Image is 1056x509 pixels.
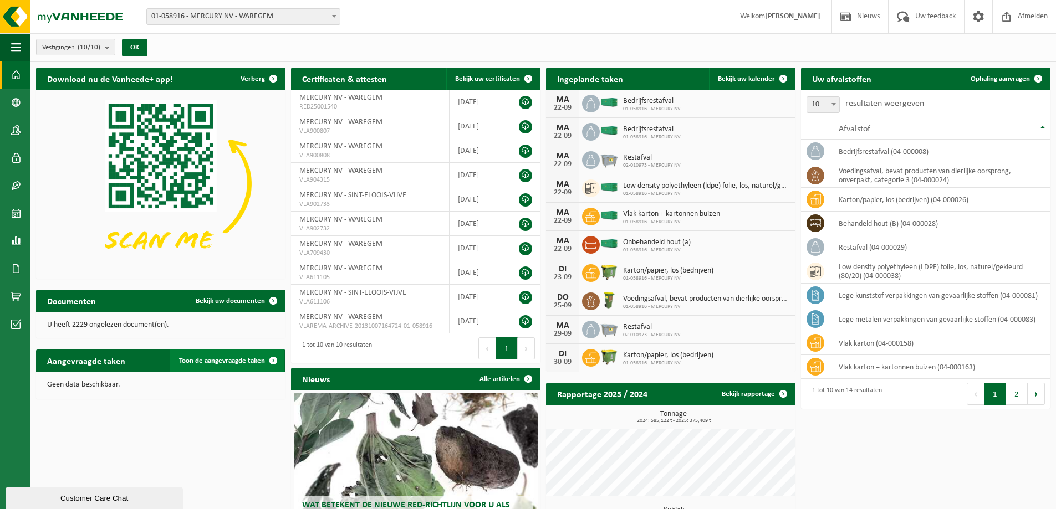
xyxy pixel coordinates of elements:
[299,151,441,160] span: VLA900808
[600,210,619,220] img: HK-XC-40-GN-00
[36,39,115,55] button: Vestigingen(10/10)
[1006,383,1028,405] button: 2
[830,284,1050,307] td: lege kunststof verpakkingen van gevaarlijke stoffen (04-000081)
[600,150,619,168] img: WB-2500-GAL-GY-01
[299,191,406,199] span: MERCURY NV - SINT-ELOOIS-VIJVE
[552,132,574,140] div: 22-09
[170,349,284,372] a: Toon de aangevraagde taken
[299,200,441,209] span: VLA902733
[623,351,713,360] span: Karton/papier, los (bedrijven)
[807,97,839,112] span: 10
[830,163,1050,188] td: voedingsafval, bevat producten van dierlijke oorsprong, onverpakt, categorie 3 (04-000024)
[623,219,720,225] span: 01-058916 - MERCURY NV
[830,235,1050,259] td: restafval (04-000029)
[623,191,790,197] span: 01-058916 - MERCURY NV
[709,68,794,90] a: Bekijk uw kalender
[552,236,574,245] div: MA
[623,275,713,282] span: 01-058916 - MERCURY NV
[299,224,441,233] span: VLA902732
[291,68,398,89] h2: Certificaten & attesten
[450,138,506,163] td: [DATE]
[36,290,107,311] h2: Documenten
[478,337,496,359] button: Previous
[600,239,619,249] img: HK-XC-40-GN-00
[839,125,870,133] span: Afvalstof
[623,106,681,112] span: 01-058916 - MERCURY NV
[807,382,882,406] div: 1 tot 10 van 14 resultaten
[299,264,382,273] span: MERCURY NV - WAREGEM
[600,319,619,338] img: WB-2500-GAL-GY-01
[450,212,506,236] td: [DATE]
[299,289,406,297] span: MERCURY NV - SINT-ELOOIS-VIJVE
[299,142,382,151] span: MERCURY NV - WAREGEM
[450,309,506,333] td: [DATE]
[830,331,1050,355] td: vlak karton (04-000158)
[984,383,1006,405] button: 1
[552,124,574,132] div: MA
[299,297,441,306] span: VLA611106
[299,215,382,224] span: MERCURY NV - WAREGEM
[552,274,574,281] div: 23-09
[713,383,794,405] a: Bekijk rapportage
[962,68,1049,90] a: Ophaling aanvragen
[187,290,284,312] a: Bekijk uw documenten
[196,297,265,305] span: Bekijk uw documenten
[299,167,382,175] span: MERCURY NV - WAREGEM
[552,189,574,197] div: 22-09
[496,337,518,359] button: 1
[623,323,681,332] span: Restafval
[623,247,691,254] span: 01-058916 - MERCURY NV
[455,75,520,83] span: Bekijk uw certificaten
[623,266,713,275] span: Karton/papier, los (bedrijven)
[830,259,1050,284] td: low density polyethyleen (LDPE) folie, los, naturel/gekleurd (80/20) (04-000038)
[552,95,574,104] div: MA
[146,8,340,25] span: 01-058916 - MERCURY NV - WAREGEM
[6,485,185,509] iframe: chat widget
[122,39,147,56] button: OK
[546,383,659,404] h2: Rapportage 2025 / 2024
[765,12,820,20] strong: [PERSON_NAME]
[552,265,574,274] div: DI
[971,75,1030,83] span: Ophaling aanvragen
[299,322,441,331] span: VLAREMA-ARCHIVE-20131007164724-01-058916
[297,336,372,361] div: 1 tot 10 van 10 resultaten
[47,381,274,389] p: Geen data beschikbaar.
[552,302,574,310] div: 25-09
[718,75,775,83] span: Bekijk uw kalender
[552,217,574,225] div: 22-09
[450,260,506,285] td: [DATE]
[623,125,681,134] span: Bedrijfsrestafval
[299,240,382,248] span: MERCURY NV - WAREGEM
[47,321,274,329] p: U heeft 2229 ongelezen document(en).
[78,44,100,51] count: (10/10)
[552,161,574,168] div: 22-09
[36,90,285,277] img: Download de VHEPlus App
[552,358,574,366] div: 30-09
[830,140,1050,163] td: bedrijfsrestafval (04-000008)
[623,97,681,106] span: Bedrijfsrestafval
[36,349,136,371] h2: Aangevraagde taken
[552,152,574,161] div: MA
[623,134,681,141] span: 01-058916 - MERCURY NV
[232,68,284,90] button: Verberg
[600,263,619,281] img: WB-1100-HPE-GN-50
[36,68,184,89] h2: Download nu de Vanheede+ app!
[446,68,539,90] a: Bekijk uw certificaten
[450,163,506,187] td: [DATE]
[552,349,574,358] div: DI
[600,347,619,366] img: WB-1100-HPE-GN-50
[1028,383,1045,405] button: Next
[830,212,1050,235] td: behandeld hout (B) (04-000028)
[299,273,441,282] span: VLA611105
[42,39,100,56] span: Vestigingen
[623,238,691,247] span: Onbehandeld hout (a)
[600,126,619,136] img: HK-XC-40-GN-00
[147,9,340,24] span: 01-058916 - MERCURY NV - WAREGEM
[830,307,1050,331] td: lege metalen verpakkingen van gevaarlijke stoffen (04-000083)
[471,368,539,390] a: Alle artikelen
[623,182,790,191] span: Low density polyethyleen (ldpe) folie, los, naturel/gekleurd (80/20)
[552,245,574,253] div: 22-09
[299,249,441,258] span: VLA709430
[299,313,382,321] span: MERCURY NV - WAREGEM
[623,360,713,367] span: 01-058916 - MERCURY NV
